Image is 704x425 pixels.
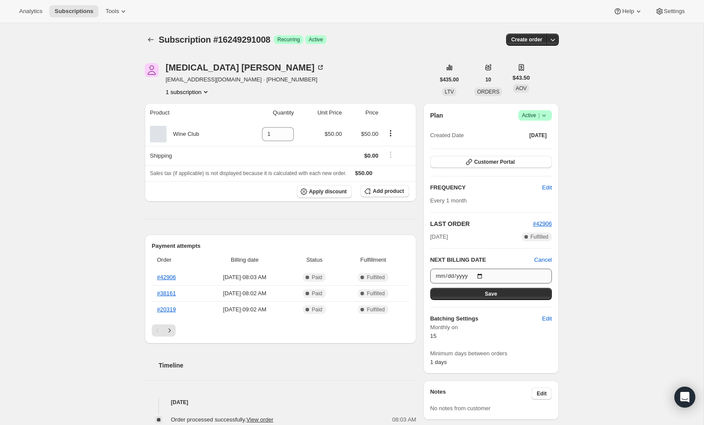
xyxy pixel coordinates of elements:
button: Save [430,288,552,300]
span: Edit [537,390,547,397]
button: Help [608,5,648,17]
button: $435.00 [435,74,464,86]
span: [DATE] · 08:02 AM [203,289,286,298]
span: AOV [516,85,527,91]
button: Edit [531,388,552,400]
h2: Plan [430,111,443,120]
button: Add product [361,185,409,197]
span: [DATE] [430,233,448,241]
span: Edit [542,314,552,323]
span: Create order [511,36,542,43]
span: Sales tax (if applicable) is not displayed because it is calculated with each new order. [150,170,347,176]
span: Monthly on [430,323,552,332]
button: Create order [506,34,548,46]
span: 15 [430,333,436,339]
span: Active [522,111,548,120]
span: [DATE] [529,132,547,139]
span: | [538,112,540,119]
span: Analytics [19,8,42,15]
span: Subscription #16249291008 [159,35,270,44]
a: #42906 [533,220,552,227]
button: Tools [100,5,133,17]
button: Subscriptions [145,34,157,46]
th: Product [145,103,237,122]
span: Subscriptions [54,8,93,15]
span: Customer Portal [474,159,515,165]
span: 10 [485,76,491,83]
span: [EMAIL_ADDRESS][DOMAIN_NAME] · [PHONE_NUMBER] [166,75,325,84]
button: Analytics [14,5,48,17]
button: Shipping actions [384,150,398,159]
span: Status [292,256,337,264]
span: No notes from customer [430,405,491,412]
span: $50.00 [355,170,373,176]
span: Paid [312,274,322,281]
div: [MEDICAL_DATA] [PERSON_NAME] [166,63,325,72]
span: Settings [664,8,685,15]
button: #42906 [533,219,552,228]
button: Subscriptions [49,5,99,17]
th: Order [152,250,201,270]
span: Order processed successfully. [171,416,273,423]
div: Open Intercom Messenger [674,387,695,408]
span: Apply discount [309,188,347,195]
h2: LAST ORDER [430,219,533,228]
span: Minimum days between orders [430,349,552,358]
h2: Payment attempts [152,242,409,250]
button: Next [163,324,176,337]
span: Kyra Levenson [145,63,159,77]
span: Add product [373,188,404,195]
span: Save [485,290,497,297]
h3: Notes [430,388,532,400]
span: 08:03 AM [392,415,416,424]
button: Product actions [166,88,210,96]
span: Edit [542,183,552,192]
button: Cancel [534,256,552,264]
span: $50.00 [325,131,342,137]
span: Help [622,8,634,15]
span: Recurring [277,36,300,43]
a: #42906 [157,274,176,280]
span: Fulfilled [367,274,384,281]
span: Fulfillment [343,256,404,264]
th: Unit Price [296,103,344,122]
h2: Timeline [159,361,416,370]
a: #20319 [157,306,176,313]
button: Apply discount [297,185,352,198]
span: Every 1 month [430,197,467,204]
span: $435.00 [440,76,459,83]
th: Quantity [237,103,296,122]
span: Paid [312,306,322,313]
div: Wine Club [167,130,199,138]
span: Billing date [203,256,286,264]
a: View order [246,416,273,423]
h6: Batching Settings [430,314,542,323]
a: #38161 [157,290,176,297]
span: 1 days [430,359,447,365]
span: Fulfilled [531,233,548,240]
th: Price [345,103,381,122]
span: Fulfilled [367,306,384,313]
span: Active [309,36,323,43]
span: Paid [312,290,322,297]
button: 10 [480,74,496,86]
span: [DATE] · 09:02 AM [203,305,286,314]
span: Tools [105,8,119,15]
th: Shipping [145,146,237,165]
button: Product actions [384,128,398,138]
nav: Pagination [152,324,409,337]
button: Edit [537,181,557,195]
span: $0.00 [364,152,378,159]
h2: NEXT BILLING DATE [430,256,534,264]
span: Created Date [430,131,464,140]
button: [DATE] [524,129,552,142]
span: LTV [445,89,454,95]
span: $43.50 [513,74,530,82]
h4: [DATE] [145,398,416,407]
button: Edit [537,312,557,326]
button: Settings [650,5,690,17]
span: ORDERS [477,89,499,95]
span: [DATE] · 08:03 AM [203,273,286,282]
